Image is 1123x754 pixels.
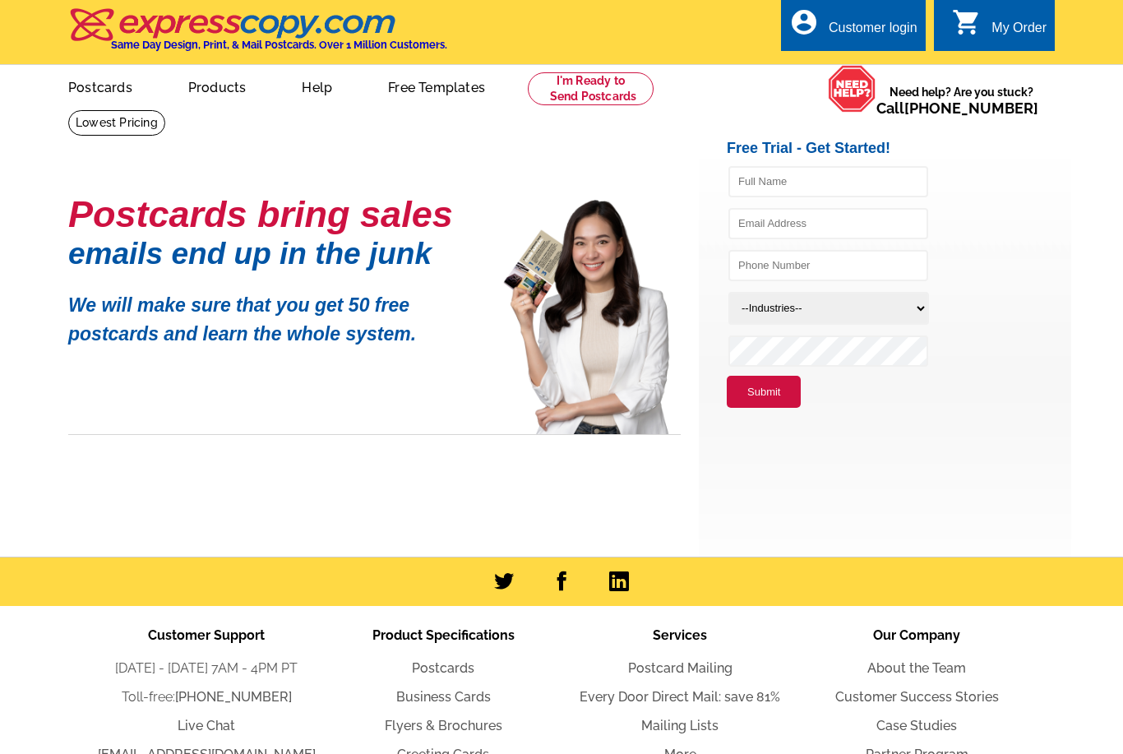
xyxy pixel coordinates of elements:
a: Free Templates [362,67,511,105]
a: Customer Success Stories [835,689,999,705]
span: Product Specifications [372,627,515,643]
h1: Postcards bring sales [68,200,479,229]
span: Our Company [873,627,960,643]
a: [PHONE_NUMBER] [175,689,292,705]
h1: emails end up in the junk [68,245,479,262]
a: Flyers & Brochures [385,718,502,733]
a: Case Studies [876,718,957,733]
a: Products [162,67,273,105]
h4: Same Day Design, Print, & Mail Postcards. Over 1 Million Customers. [111,39,447,51]
a: Business Cards [396,689,491,705]
div: My Order [991,21,1047,44]
span: Services [653,627,707,643]
span: Customer Support [148,627,265,643]
button: Submit [727,376,801,409]
input: Email Address [728,208,928,239]
a: Postcards [42,67,159,105]
a: Mailing Lists [641,718,719,733]
span: Need help? Are you stuck? [876,84,1047,117]
i: shopping_cart [952,7,982,37]
a: Help [275,67,358,105]
a: About the Team [867,660,966,676]
input: Phone Number [728,250,928,281]
a: account_circle Customer login [789,18,917,39]
input: Full Name [728,166,928,197]
a: [PHONE_NUMBER] [904,99,1038,117]
a: Every Door Direct Mail: save 81% [580,689,780,705]
a: Postcards [412,660,474,676]
i: account_circle [789,7,819,37]
li: [DATE] - [DATE] 7AM - 4PM PT [88,659,325,678]
span: Call [876,99,1038,117]
a: Same Day Design, Print, & Mail Postcards. Over 1 Million Customers. [68,20,447,51]
h2: Free Trial - Get Started! [727,140,1071,158]
div: Customer login [829,21,917,44]
a: Postcard Mailing [628,660,732,676]
p: We will make sure that you get 50 free postcards and learn the whole system. [68,279,479,348]
img: help [828,65,876,113]
a: Live Chat [178,718,235,733]
a: shopping_cart My Order [952,18,1047,39]
li: Toll-free: [88,687,325,707]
